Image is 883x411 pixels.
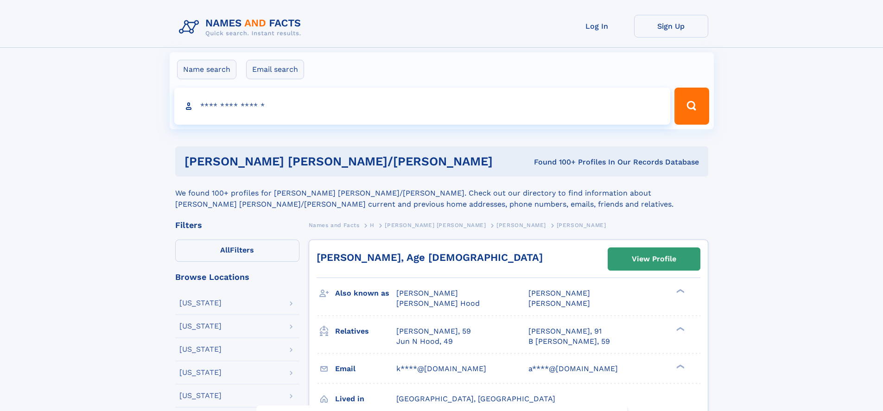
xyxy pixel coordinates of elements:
[557,222,606,228] span: [PERSON_NAME]
[175,221,299,229] div: Filters
[560,15,634,38] a: Log In
[674,88,709,125] button: Search Button
[496,219,546,231] a: [PERSON_NAME]
[335,391,396,407] h3: Lived in
[335,285,396,301] h3: Also known as
[513,157,699,167] div: Found 100+ Profiles In Our Records Database
[175,177,708,210] div: We found 100+ profiles for [PERSON_NAME] [PERSON_NAME]/[PERSON_NAME]. Check out our directory to ...
[179,369,222,376] div: [US_STATE]
[370,222,375,228] span: H
[335,323,396,339] h3: Relatives
[184,156,514,167] h1: [PERSON_NAME] [PERSON_NAME]/[PERSON_NAME]
[396,394,555,403] span: [GEOGRAPHIC_DATA], [GEOGRAPHIC_DATA]
[177,60,236,79] label: Name search
[174,88,671,125] input: search input
[528,326,602,336] a: [PERSON_NAME], 91
[528,299,590,308] span: [PERSON_NAME]
[317,252,543,263] a: [PERSON_NAME], Age [DEMOGRAPHIC_DATA]
[674,288,685,294] div: ❯
[179,346,222,353] div: [US_STATE]
[175,15,309,40] img: Logo Names and Facts
[608,248,700,270] a: View Profile
[179,392,222,399] div: [US_STATE]
[634,15,708,38] a: Sign Up
[632,248,676,270] div: View Profile
[385,219,486,231] a: [PERSON_NAME] [PERSON_NAME]
[335,361,396,377] h3: Email
[674,363,685,369] div: ❯
[396,299,480,308] span: [PERSON_NAME] Hood
[179,299,222,307] div: [US_STATE]
[528,289,590,297] span: [PERSON_NAME]
[179,322,222,330] div: [US_STATE]
[385,222,486,228] span: [PERSON_NAME] [PERSON_NAME]
[370,219,375,231] a: H
[396,326,471,336] a: [PERSON_NAME], 59
[496,222,546,228] span: [PERSON_NAME]
[175,273,299,281] div: Browse Locations
[528,336,610,347] a: B [PERSON_NAME], 59
[309,219,360,231] a: Names and Facts
[396,336,453,347] a: Jun N Hood, 49
[175,240,299,262] label: Filters
[220,246,230,254] span: All
[396,289,458,297] span: [PERSON_NAME]
[674,326,685,332] div: ❯
[246,60,304,79] label: Email search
